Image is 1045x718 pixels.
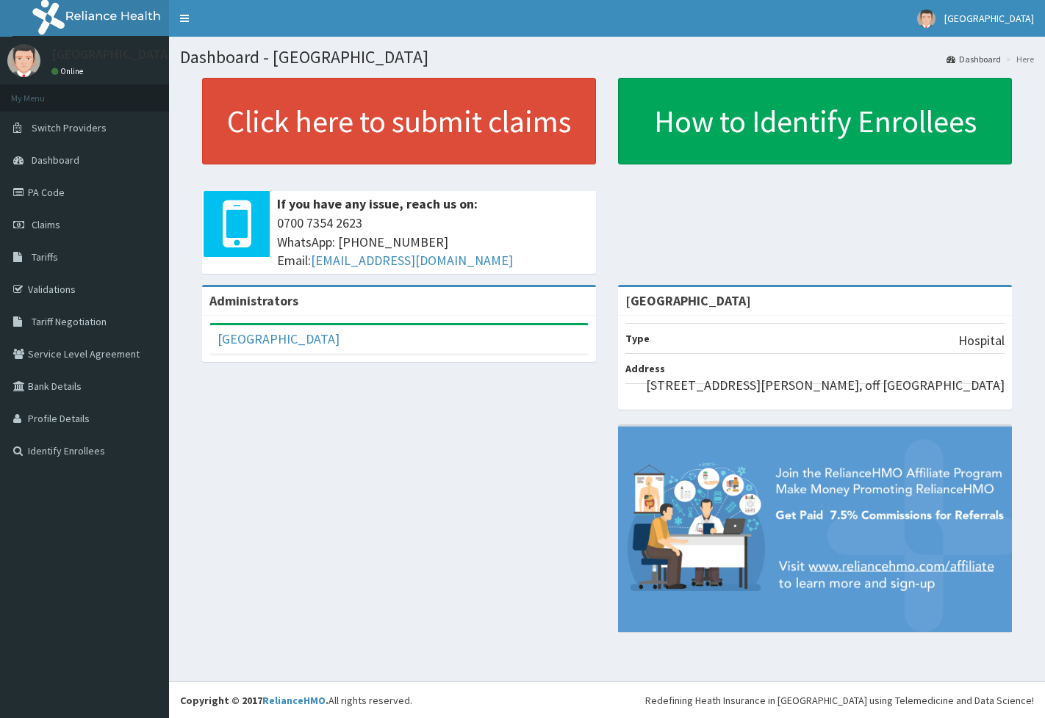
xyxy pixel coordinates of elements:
span: [GEOGRAPHIC_DATA] [944,12,1034,25]
p: Hospital [958,331,1005,350]
span: Tariffs [32,250,58,264]
span: Tariff Negotiation [32,315,107,328]
li: Here [1002,53,1034,65]
b: Address [625,362,665,375]
h1: Dashboard - [GEOGRAPHIC_DATA] [180,48,1034,67]
img: User Image [7,44,40,77]
b: Administrators [209,292,298,309]
img: User Image [917,10,936,28]
p: [STREET_ADDRESS][PERSON_NAME], off [GEOGRAPHIC_DATA] [646,376,1005,395]
a: Online [51,66,87,76]
a: [EMAIL_ADDRESS][DOMAIN_NAME] [311,252,513,269]
span: 0700 7354 2623 WhatsApp: [PHONE_NUMBER] Email: [277,214,589,270]
span: Switch Providers [32,121,107,134]
a: How to Identify Enrollees [618,78,1012,164]
a: Click here to submit claims [202,78,596,164]
a: Dashboard [947,53,1001,65]
span: Dashboard [32,153,79,167]
p: [GEOGRAPHIC_DATA] [51,48,173,61]
b: If you have any issue, reach us on: [277,195,478,212]
b: Type [625,332,650,345]
strong: [GEOGRAPHIC_DATA] [625,292,751,309]
a: RelianceHMO [262,694,326,707]
div: Redefining Heath Insurance in [GEOGRAPHIC_DATA] using Telemedicine and Data Science! [645,693,1034,708]
a: [GEOGRAPHIC_DATA] [218,330,340,347]
strong: Copyright © 2017 . [180,694,328,707]
span: Claims [32,218,60,231]
img: provider-team-banner.png [618,427,1012,633]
